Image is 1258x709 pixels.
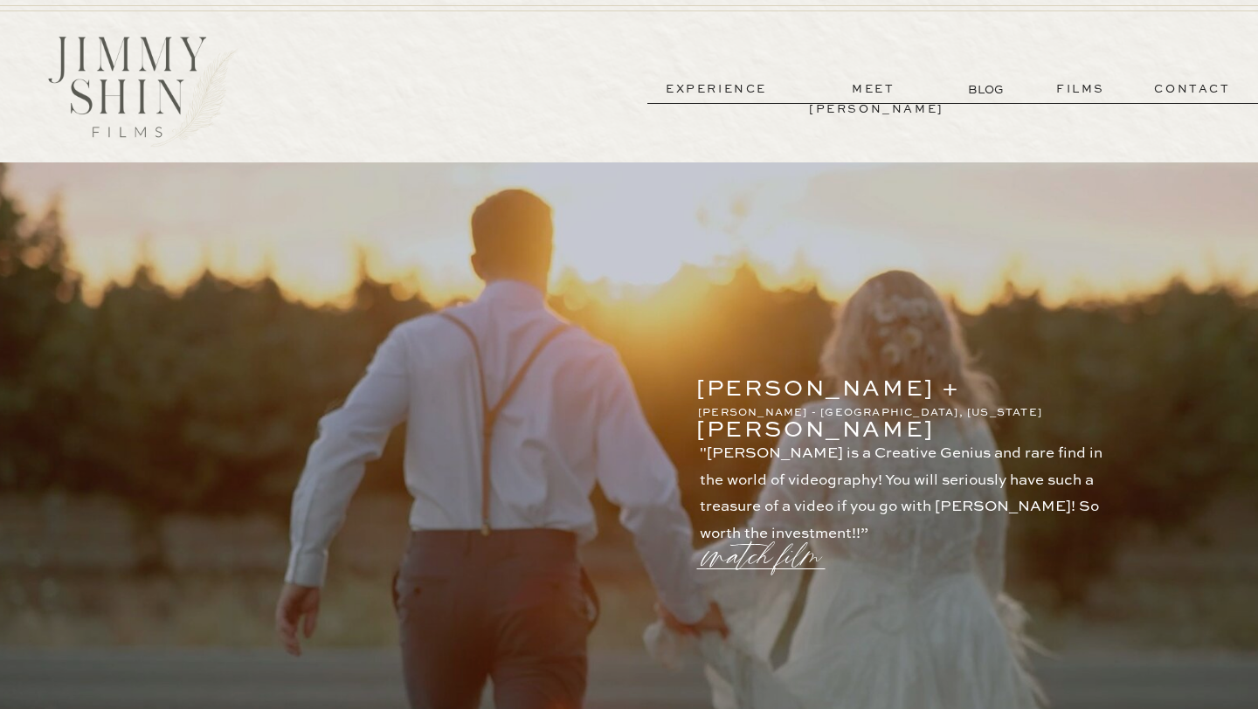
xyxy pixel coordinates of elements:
a: experience [652,79,781,100]
a: contact [1130,79,1255,100]
p: [PERSON_NAME] + [PERSON_NAME] [696,369,1062,393]
a: BLOG [968,80,1007,99]
p: [PERSON_NAME] - [GEOGRAPHIC_DATA], [US_STATE] [698,404,1064,420]
a: films [1038,79,1123,100]
a: meet [PERSON_NAME] [809,79,938,100]
a: watch film [704,513,830,579]
p: "[PERSON_NAME] is a Creative Genius and rare find in the world of videography! You will seriously... [700,441,1120,527]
